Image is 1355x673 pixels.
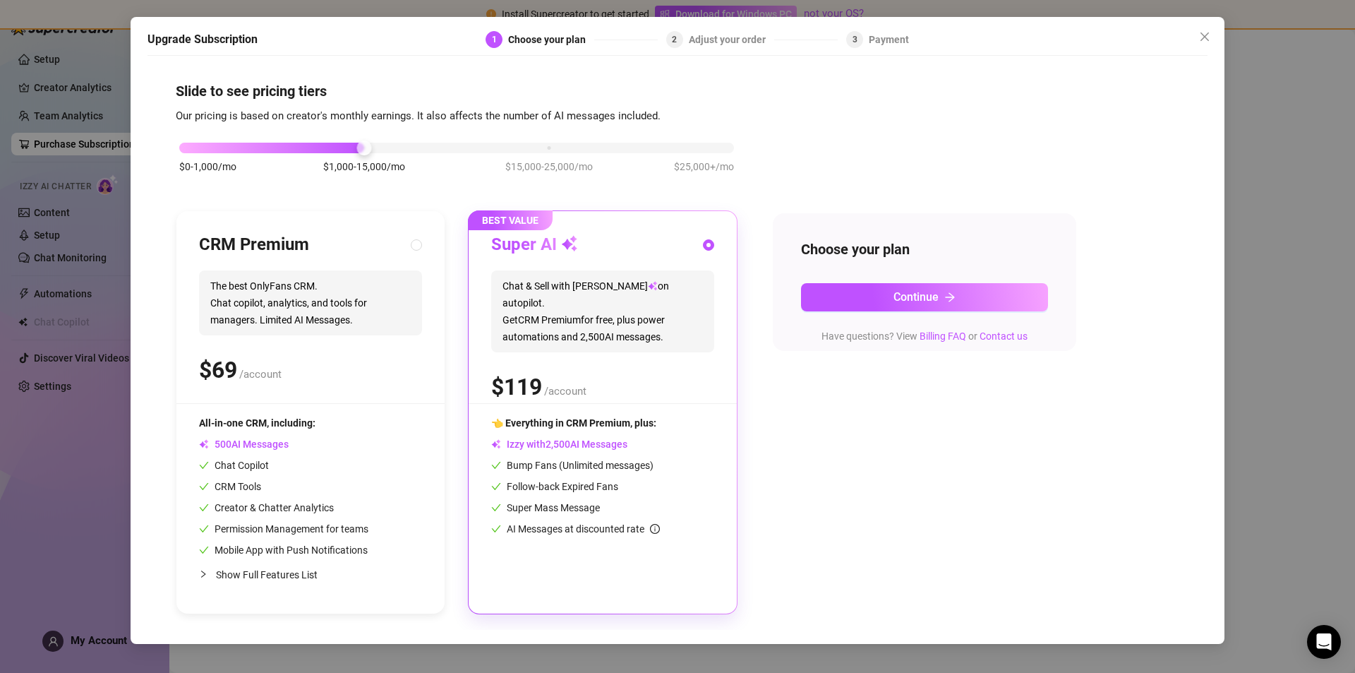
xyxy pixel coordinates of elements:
[199,502,334,513] span: Creator & Chatter Analytics
[199,270,422,335] span: The best OnlyFans CRM. Chat copilot, analytics, and tools for managers. Limited AI Messages.
[468,210,553,230] span: BEST VALUE
[544,385,586,398] span: /account
[1307,625,1341,659] div: Open Intercom Messenger
[491,503,501,513] span: check
[650,524,660,534] span: info-circle
[199,482,209,492] span: check
[689,31,774,48] div: Adjust your order
[491,234,578,256] h3: Super AI
[507,523,660,535] span: AI Messages at discounted rate
[491,374,542,400] span: $
[199,481,261,492] span: CRM Tools
[199,417,315,429] span: All-in-one CRM, including:
[179,159,236,174] span: $0-1,000/mo
[216,569,318,580] span: Show Full Features List
[508,31,594,48] div: Choose your plan
[199,234,309,256] h3: CRM Premium
[492,35,497,44] span: 1
[821,330,1028,342] span: Have questions? View or
[176,109,661,122] span: Our pricing is based on creator's monthly earnings. It also affects the number of AI messages inc...
[1193,25,1216,48] button: Close
[199,545,209,555] span: check
[853,35,857,44] span: 3
[199,544,368,556] span: Mobile App with Push Notifications
[491,460,654,471] span: Bump Fans (Unlimited messages)
[674,159,734,174] span: $25,000+/mo
[199,357,237,383] span: $
[491,417,656,429] span: 👈 Everything in CRM Premium, plus:
[893,290,939,304] span: Continue
[491,439,627,450] span: Izzy with AI Messages
[147,31,258,48] h5: Upgrade Subscription
[239,368,282,381] span: /account
[199,523,368,535] span: Permission Management for teams
[505,159,593,174] span: $15,000-25,000/mo
[920,330,966,342] a: Billing FAQ
[1193,31,1216,42] span: Close
[944,292,956,303] span: arrow-right
[491,524,501,534] span: check
[491,460,501,470] span: check
[199,503,209,513] span: check
[869,31,909,48] div: Payment
[176,81,1179,101] h4: Slide to see pricing tiers
[491,270,714,352] span: Chat & Sell with [PERSON_NAME] on autopilot. Get CRM Premium for free, plus power automations and...
[199,460,209,470] span: check
[323,159,405,174] span: $1,000-15,000/mo
[801,239,1048,259] h4: Choose your plan
[672,35,677,44] span: 2
[980,330,1028,342] a: Contact us
[199,570,207,578] span: collapsed
[801,283,1048,311] button: Continuearrow-right
[199,558,422,591] div: Show Full Features List
[199,460,269,471] span: Chat Copilot
[491,481,618,492] span: Follow-back Expired Fans
[491,502,600,513] span: Super Mass Message
[491,482,501,492] span: check
[199,439,289,450] span: AI Messages
[1199,31,1210,42] span: close
[199,524,209,534] span: check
